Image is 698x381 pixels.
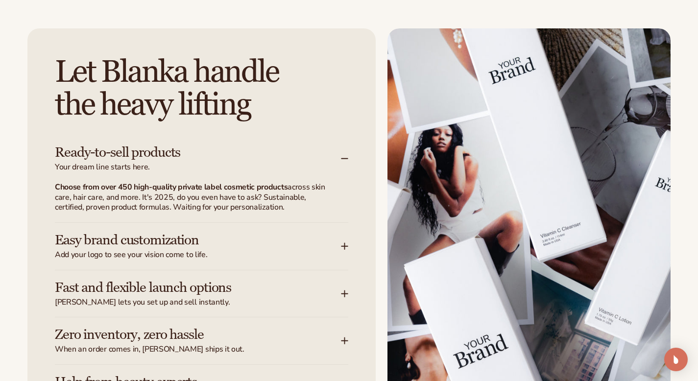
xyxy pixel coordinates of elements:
[55,182,337,213] p: across skin care, hair care, and more. It's 2025, do you even have to ask? Sustainable, certified...
[55,56,348,121] h2: Let Blanka handle the heavy lifting
[55,233,312,248] h3: Easy brand customization
[55,344,341,355] span: When an order comes in, [PERSON_NAME] ships it out.
[55,145,312,160] h3: Ready-to-sell products
[55,250,341,260] span: Add your logo to see your vision come to life.
[55,280,312,295] h3: Fast and flexible launch options
[664,348,688,371] div: Open Intercom Messenger
[55,327,312,342] h3: Zero inventory, zero hassle
[55,162,341,172] span: Your dream line starts here.
[55,297,341,308] span: [PERSON_NAME] lets you set up and sell instantly.
[55,182,288,192] strong: Choose from over 450 high-quality private label cosmetic products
